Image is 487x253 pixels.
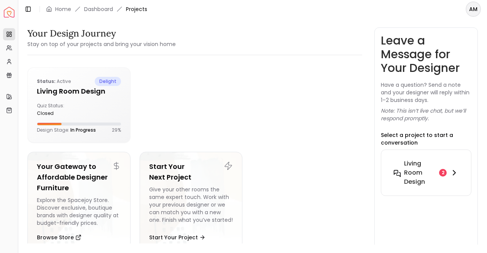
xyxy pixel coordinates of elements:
img: Spacejoy Logo [4,7,14,18]
p: Select a project to start a conversation [381,131,471,146]
span: AM [466,2,480,16]
button: Start Your Project [149,230,205,245]
p: active [37,77,71,86]
div: Quiz Status: [37,103,76,116]
h3: Leave a Message for Your Designer [381,34,471,75]
button: Browse Store [37,230,81,245]
div: closed [37,110,76,116]
a: Home [55,5,71,13]
b: Status: [37,78,56,84]
p: Note: This isn’t live chat, but we’ll respond promptly. [381,107,471,122]
p: Design Stage: [37,127,96,133]
span: Projects [126,5,147,13]
p: Have a question? Send a note and your designer will reply within 1–2 business days. [381,81,471,104]
small: Stay on top of your projects and bring your vision home [27,40,176,48]
button: AM [466,2,481,17]
h6: Living Room Design [404,159,436,186]
h5: Your Gateway to Affordable Designer Furniture [37,161,121,193]
h5: Start Your Next Project [149,161,233,183]
a: Spacejoy [4,7,14,18]
span: delight [95,77,121,86]
h3: Your Design Journey [27,27,176,40]
nav: breadcrumb [46,5,147,13]
div: Explore the Spacejoy Store. Discover exclusive, boutique brands with designer quality at budget-f... [37,196,121,227]
button: Living Room Design2 [387,156,465,189]
a: Dashboard [84,5,113,13]
h5: Living Room Design [37,86,121,97]
div: Give your other rooms the same expert touch. Work with your previous designer or we can match you... [149,186,233,227]
div: 2 [439,169,447,177]
p: 29 % [112,127,121,133]
span: In Progress [70,127,96,133]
